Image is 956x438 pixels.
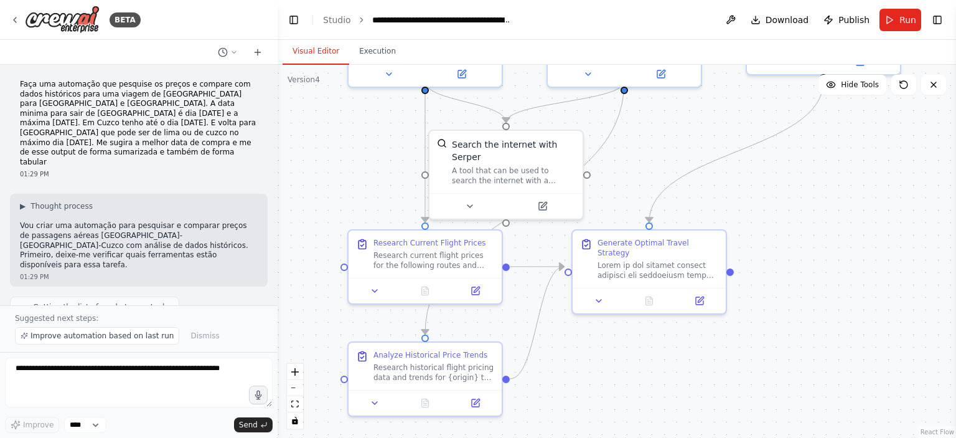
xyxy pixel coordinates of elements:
button: Open in side panel [626,67,696,82]
button: No output available [399,396,452,411]
a: Studio [323,15,351,25]
img: SerperDevTool [437,138,447,148]
button: Improve automation based on last run [15,327,179,345]
div: Research Current Flight Prices [373,238,486,248]
span: ▶ [20,201,26,211]
button: Publish [818,9,874,31]
span: Getting the list of ready-to-use tools [33,302,169,312]
div: Lorem ip dol sitamet consect adipisci eli seddoeiusm tempo incididu, utlabo etdoloremagna aliqua ... [597,260,718,280]
button: fit view [287,396,303,412]
p: Vou criar uma automação para pesquisar e comparar preços de passagens aéreas [GEOGRAPHIC_DATA]-[G... [20,221,258,270]
button: Switch to previous chat [213,45,243,60]
button: Open in side panel [426,67,497,82]
button: Improve [5,417,59,433]
button: Start a new chat [248,45,268,60]
div: Search the internet with Serper [452,138,575,163]
div: Research historical flight pricing data and trends for {origin} to {destination} routes for the p... [373,363,494,383]
div: Analyze Historical Price Trends [373,350,487,360]
span: Dismiss [190,331,219,341]
button: Show right sidebar [929,11,946,29]
div: Generate Optimal Travel StrategyLorem ip dol sitamet consect adipisci eli seddoeiusm tempo incidi... [571,229,727,315]
g: Edge from 6f8011fe-4c86-45d5-ac91-2cd086c126ed to cffc0a08-0891-410d-9c10-177a97cd53bd [419,81,630,334]
button: zoom in [287,364,303,380]
button: Run [879,9,921,31]
g: Edge from cffc0a08-0891-410d-9c10-177a97cd53bd to 66b33733-9be5-4004-ba1a-a2387e3c90c4 [510,260,564,385]
button: Open in side panel [678,293,721,308]
button: Open in side panel [454,283,497,298]
div: Version 4 [288,75,320,85]
button: Hide left sidebar [285,11,302,29]
p: Faça uma automação que pesquise os preços e compare com dados históricos para uma viagem de [GEOG... [20,80,258,167]
button: Hide Tools [818,75,886,95]
button: No output available [399,283,452,298]
button: Execution [349,39,406,65]
div: 01:29 PM [20,169,258,179]
p: Suggested next steps: [15,313,263,323]
button: No output available [623,293,676,308]
nav: breadcrumb [323,14,512,26]
span: Improve automation based on last run [30,331,174,341]
button: Open in side panel [507,199,578,214]
div: BETA [110,12,141,27]
div: Research current flight prices for the following routes and date ranges: - Main route: {origin} t... [373,250,494,270]
button: toggle interactivity [287,412,303,429]
button: ▶Thought process [20,201,93,211]
button: Visual Editor [283,39,349,65]
div: 01:29 PM [20,272,258,282]
span: Run [899,14,916,26]
span: Hide Tools [841,80,879,90]
span: Improve [23,420,54,430]
button: Download [746,9,814,31]
button: zoom out [287,380,303,396]
g: Edge from 6f8011fe-4c86-45d5-ac91-2cd086c126ed to 175e97b8-6dbc-4252-9bfa-20b8e96a02bd [500,81,630,122]
g: Edge from 5d1d4a21-ee8b-44b6-a104-d1ce5c528dbd to 175e97b8-6dbc-4252-9bfa-20b8e96a02bd [419,81,512,122]
g: Edge from 455111a3-be2e-46de-92ae-f67a5b294cce to 66b33733-9be5-4004-ba1a-a2387e3c90c4 [643,81,830,222]
span: Publish [838,14,869,26]
img: Logo [25,6,100,34]
g: Edge from 26eb3e4f-69a4-4b8c-8f31-e372f217af55 to 66b33733-9be5-4004-ba1a-a2387e3c90c4 [510,260,564,273]
span: Send [239,420,258,430]
div: Analyze Historical Price TrendsResearch historical flight pricing data and trends for {origin} to... [347,341,503,417]
button: Send [234,417,273,432]
div: React Flow controls [287,364,303,429]
button: Open in side panel [454,396,497,411]
g: Edge from 5d1d4a21-ee8b-44b6-a104-d1ce5c528dbd to 26eb3e4f-69a4-4b8c-8f31-e372f217af55 [419,81,431,222]
div: SerperDevToolSearch the internet with SerperA tool that can be used to search the internet with a... [428,130,584,220]
div: A tool that can be used to search the internet with a search_query. Supports different search typ... [452,166,575,186]
button: Dismiss [184,327,225,345]
span: Thought process [30,201,93,211]
div: Generate Optimal Travel Strategy [597,238,718,258]
span: Download [766,14,809,26]
div: Research Current Flight PricesResearch current flight prices for the following routes and date ra... [347,229,503,305]
a: React Flow attribution [921,429,954,436]
button: Click to speak your automation idea [249,386,268,404]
